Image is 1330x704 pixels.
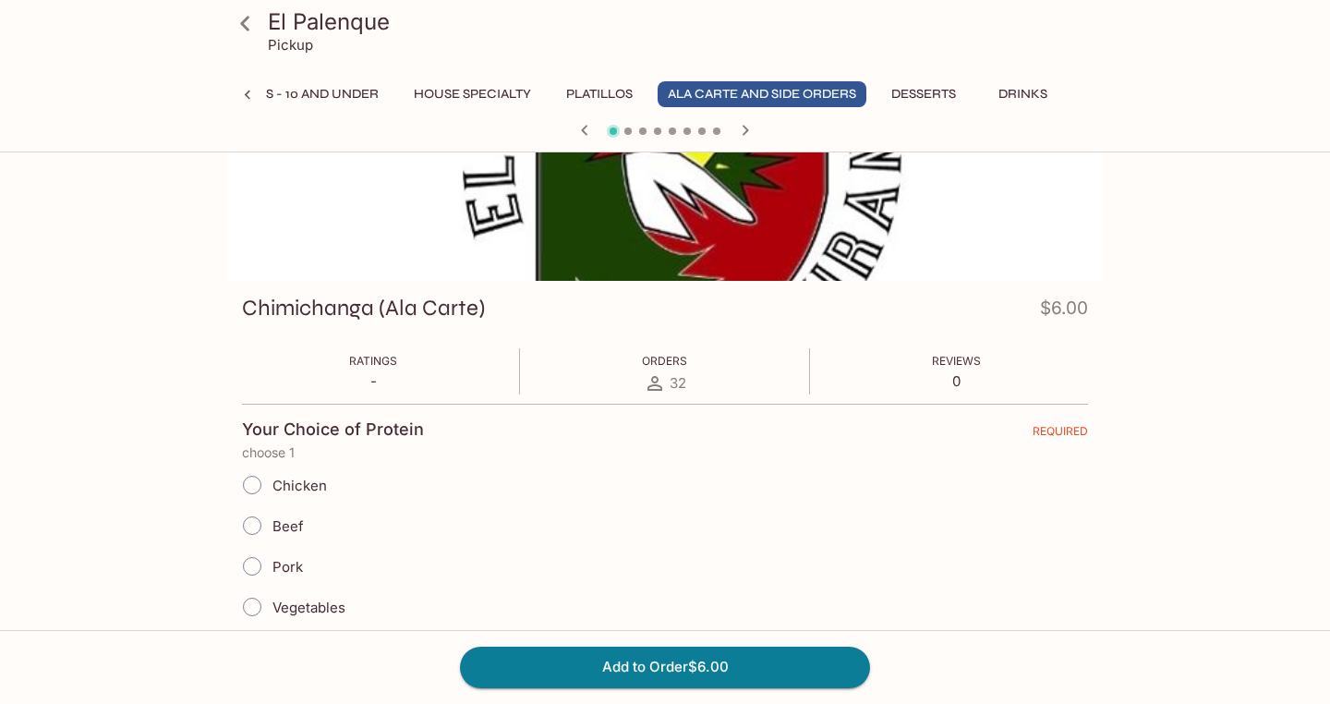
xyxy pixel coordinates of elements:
[932,372,981,390] p: 0
[242,294,485,322] h3: Chimichanga (Ala Carte)
[1040,294,1088,330] h4: $6.00
[349,354,397,368] span: Ratings
[272,558,303,576] span: Pork
[642,354,687,368] span: Orders
[272,477,327,494] span: Chicken
[670,374,686,392] span: 32
[460,647,870,687] button: Add to Order$6.00
[881,81,966,107] button: Desserts
[272,599,345,616] span: Vegetables
[272,517,304,535] span: Beef
[242,419,424,440] h4: Your Choice of Protein
[658,81,866,107] button: Ala Carte and Side Orders
[268,36,313,54] p: Pickup
[932,354,981,368] span: Reviews
[268,7,1094,36] h3: El Palenque
[229,36,1101,281] div: Chimichanga (Ala Carte)
[556,81,643,107] button: Platillos
[234,81,389,107] button: Kids - 10 and Under
[404,81,541,107] button: House Specialty
[349,372,397,390] p: -
[1033,424,1088,445] span: REQUIRED
[242,445,1088,460] p: choose 1
[981,81,1064,107] button: Drinks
